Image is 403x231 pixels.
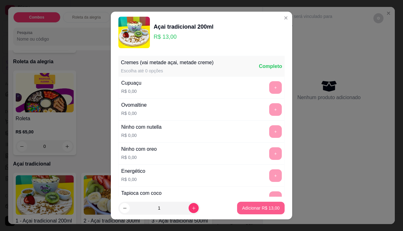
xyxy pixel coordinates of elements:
p: R$ 0,00 [121,88,141,94]
div: Energético [121,167,145,175]
button: increase-product-quantity [189,203,199,213]
button: Adicionar R$ 13,00 [237,202,285,214]
button: decrease-product-quantity [120,203,130,213]
p: R$ 0,00 [121,110,147,116]
p: R$ 0,00 [121,154,157,161]
img: product-image [118,17,150,48]
div: Ninho com nutella [121,123,162,131]
div: Escolha até 0 opções [121,68,213,74]
button: Close [281,13,291,23]
div: Ovomaltine [121,101,147,109]
div: Açai tradicional 200ml [154,22,213,31]
div: Ninho com oreo [121,145,157,153]
div: Completo [259,63,282,70]
div: Tapioca com coco [121,189,162,197]
p: R$ 13,00 [154,32,213,41]
div: Cremes (vai metade açai, metade creme) [121,59,213,66]
p: Adicionar R$ 13,00 [242,205,280,211]
p: R$ 0,00 [121,176,145,183]
div: Cupuaçu [121,79,141,87]
p: R$ 0,00 [121,132,162,138]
